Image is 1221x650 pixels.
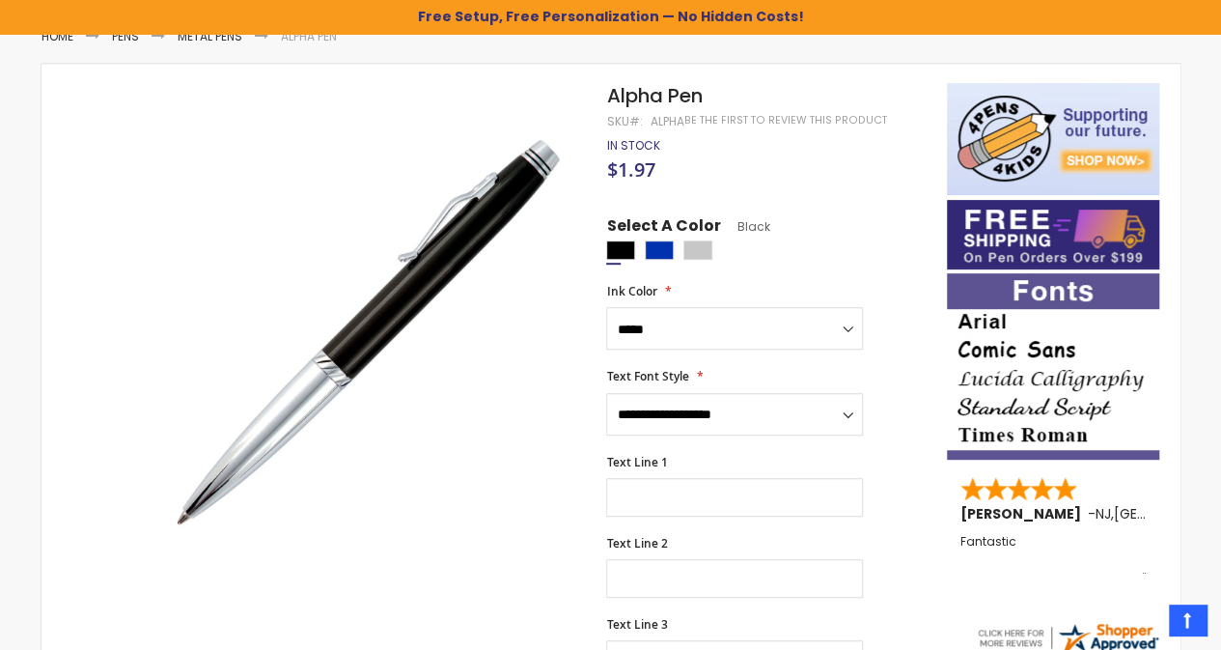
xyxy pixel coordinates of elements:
[281,29,337,44] li: Alpha Pen
[650,114,683,129] div: Alpha
[1062,598,1221,650] iframe: Google Customer Reviews
[606,215,720,241] span: Select A Color
[178,28,242,44] a: Metal Pens
[606,616,667,633] span: Text Line 3
[606,82,702,109] span: Alpha Pen
[606,535,667,551] span: Text Line 2
[683,240,712,260] div: Silver
[42,28,73,44] a: Home
[606,454,667,470] span: Text Line 1
[1096,504,1111,523] span: NJ
[947,83,1159,195] img: 4pens 4 kids
[606,138,659,154] div: Availability
[606,137,659,154] span: In stock
[606,113,642,129] strong: SKU
[606,240,635,260] div: Black
[683,113,886,127] a: Be the first to review this product
[112,28,139,44] a: Pens
[960,504,1088,523] span: [PERSON_NAME]
[720,218,769,235] span: Black
[606,156,654,183] span: $1.97
[140,111,581,552] img: alpha_side_black_1.jpg
[947,273,1159,460] img: font-personalization-examples
[645,240,674,260] div: Blue
[606,283,656,299] span: Ink Color
[606,368,688,384] span: Text Font Style
[960,535,1148,577] div: Fantastic
[947,200,1159,269] img: Free shipping on orders over $199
